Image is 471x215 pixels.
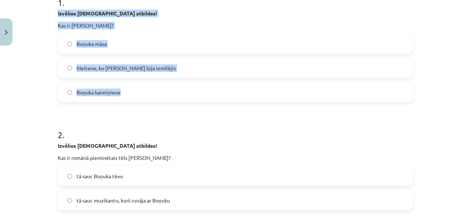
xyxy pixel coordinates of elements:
span: tā sauc muzikantu, kurš runāja ar Boņuku [77,197,170,204]
input: Boņuka māsa [67,42,72,46]
input: tā sauc muzikantu, kurš runāja ar Boņuku [67,198,72,203]
img: icon-close-lesson-0947bae3869378f0d4975bcd49f059093ad1ed9edebbc8119c70593378902aed.svg [5,30,8,35]
h1: 2 . [58,117,413,140]
span: Boņuka kaimiņiene [77,89,121,96]
span: Boņuka māsa [77,40,107,48]
strong: Izvēlies [DEMOGRAPHIC_DATA] atbildes! [58,10,157,17]
input: Meitene, ko [PERSON_NAME] bija iemīlējis [67,66,72,71]
span: tā sauc Boņuka tēvu [77,172,123,180]
span: Meitene, ko [PERSON_NAME] bija iemīlējis [77,64,176,72]
strong: Izvēlies [DEMOGRAPHIC_DATA] atbildes! [58,142,157,149]
p: Kas ir [PERSON_NAME]? [58,22,413,29]
p: Kas ir romānā pieminētais tēls [PERSON_NAME]? [58,154,413,162]
input: Boņuka kaimiņiene [67,90,72,95]
input: tā sauc Boņuka tēvu [67,174,72,179]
